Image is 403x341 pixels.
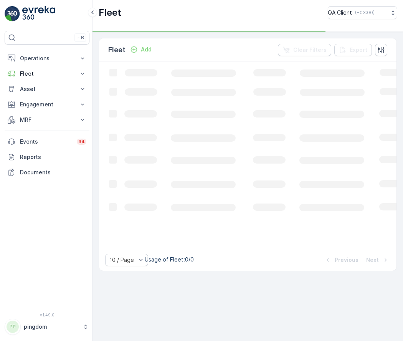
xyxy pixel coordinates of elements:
[20,153,86,161] p: Reports
[22,6,55,22] img: logo_light-DOdMpM7g.png
[20,55,74,62] p: Operations
[365,255,390,265] button: Next
[7,321,19,333] div: PP
[366,256,379,264] p: Next
[293,46,327,54] p: Clear Filters
[5,97,89,112] button: Engagement
[278,44,331,56] button: Clear Filters
[355,10,375,16] p: ( +03:00 )
[328,9,352,17] p: QA Client
[99,7,121,19] p: Fleet
[350,46,367,54] p: Export
[145,256,194,263] p: Usage of Fleet : 0/0
[334,44,372,56] button: Export
[5,165,89,180] a: Documents
[24,323,79,331] p: pingdom
[5,149,89,165] a: Reports
[20,70,74,78] p: Fleet
[78,139,85,145] p: 34
[20,138,72,146] p: Events
[20,85,74,93] p: Asset
[20,169,86,176] p: Documents
[5,134,89,149] a: Events34
[127,45,155,54] button: Add
[5,313,89,317] span: v 1.49.0
[5,319,89,335] button: PPpingdom
[5,66,89,81] button: Fleet
[141,46,152,53] p: Add
[5,6,20,22] img: logo
[76,35,84,41] p: ⌘B
[335,256,358,264] p: Previous
[328,6,397,19] button: QA Client(+03:00)
[20,116,74,124] p: MRF
[5,51,89,66] button: Operations
[5,112,89,127] button: MRF
[5,81,89,97] button: Asset
[108,45,126,55] p: Fleet
[20,101,74,108] p: Engagement
[323,255,359,265] button: Previous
